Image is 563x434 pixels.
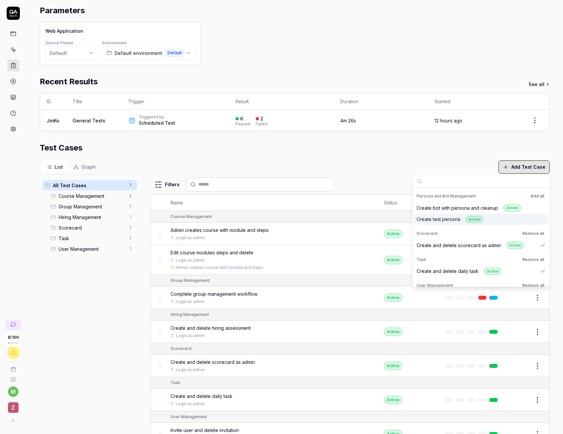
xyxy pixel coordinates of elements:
[73,118,105,123] a: General Tests
[127,213,134,221] span: 1
[377,195,438,211] th: Status
[240,116,243,122] div: 6
[521,230,545,238] button: Remove all
[417,204,521,212] div: Create bot with persona and cleanup
[48,212,137,222] div: Drag to reorderHiring Management1
[171,249,253,256] span: Edit course modules steps and delete
[384,293,402,302] div: Active
[176,265,263,271] a: Admin creates course with module and steps
[503,204,521,212] div: Active
[164,195,377,211] th: Name
[417,216,483,223] div: Create test persona
[235,122,250,126] div: Passed
[81,163,96,170] span: Graph
[176,235,205,241] a: Login as admin
[171,346,191,352] div: Scorecard
[417,256,545,264] div: Task
[139,120,175,126] div: Scheduled Test
[3,397,24,414] button: Z
[171,278,210,283] div: Group Management
[165,49,184,57] span: Default
[521,282,545,289] button: Remove all
[417,268,501,275] div: Create and delete daily task
[47,118,59,123] a: JmKo
[171,393,232,400] span: Create and delete daily task
[5,320,21,330] a: New conversation
[48,222,137,233] div: Drag to reorderScorecard1
[176,299,205,305] a: Login as admin
[256,122,268,126] div: Failed
[417,230,545,238] div: Scorecard
[435,118,462,123] time: 12 hours ago
[45,46,98,60] button: Default
[529,81,550,88] a: See all
[53,182,125,189] span: All Test Cases
[176,401,205,407] a: Login as admin
[529,192,545,200] button: Add all
[171,359,255,366] span: Create and delete scorecard as admin
[150,178,183,191] button: Filters
[40,93,66,110] th: ID
[127,245,134,253] span: 1
[59,224,125,231] span: Scorecard
[66,93,122,110] th: Title
[417,282,545,289] div: User Management
[3,361,24,372] a: Book a call with us
[48,201,137,212] div: Drag to reorderGroup Management1
[384,230,402,238] div: Active
[384,327,402,336] div: Active
[55,163,63,170] span: List
[428,93,520,110] th: Started
[340,118,356,123] time: 4m 26s
[506,241,524,249] div: Active
[8,335,19,339] span: 8 / 100
[171,214,212,220] div: Course Management
[59,193,125,199] span: Course Management
[151,245,549,275] tr: Edit course modules steps and deleteLogin as adminAdmin creates course with module and stepsActive
[59,203,125,210] span: Group Management
[40,76,98,88] h2: Recent Results
[521,256,545,264] button: Remove all
[59,214,125,221] span: Hiring Management
[127,181,134,189] span: 7
[171,325,251,331] span: Create and delete hiring assessment
[151,389,549,411] tr: Create and delete daily taskLogin as adminActive
[127,224,134,232] span: 1
[260,116,263,122] div: 2
[176,333,205,339] a: Login as admin
[176,367,205,373] a: Login as admin
[45,40,73,45] label: Device Preset
[171,290,257,297] span: Complete group management workflow
[171,380,180,386] div: Task
[384,396,402,404] div: Active
[102,40,127,45] label: Environment
[59,235,125,242] span: Task
[384,362,402,370] div: Active
[498,160,550,174] button: Add Test Case
[417,241,524,249] div: Create and delete scorecard as admin
[3,372,24,382] a: Documentation
[127,234,134,242] span: 1
[127,202,134,210] span: 1
[151,355,549,377] tr: Create and delete scorecard as adminLogin as adminActive
[68,161,101,173] button: Graph
[229,93,334,110] th: Result
[151,286,549,309] tr: Complete group management workflowLogin as adminActive
[41,161,68,173] button: List
[115,50,162,57] span: Default environment
[151,321,549,343] tr: Create and delete hiring assessmentLogin as adminActive
[151,223,549,245] tr: Admin creates course with module and stepsLogin as adminActive
[171,427,239,434] span: Invite user and delete invitation
[8,386,19,397] button: m
[384,256,402,264] div: Active
[48,191,137,201] div: Drag to reorderCourse Management2
[333,93,428,110] th: Duration
[139,114,175,120] div: Triggered by
[413,188,549,287] div: Suggestions
[40,142,82,154] h2: Test Cases
[176,257,205,263] a: Login as admin
[40,5,85,17] h2: Parameters
[484,268,501,275] div: Active
[8,402,19,413] span: Z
